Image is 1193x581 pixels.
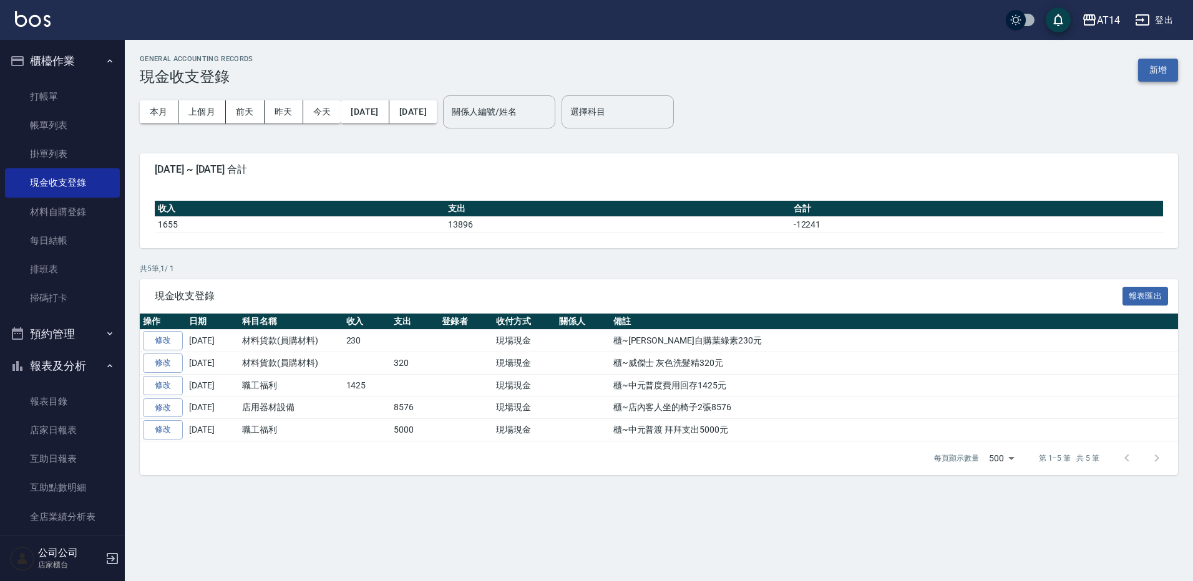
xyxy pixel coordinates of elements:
[343,314,391,330] th: 收入
[5,387,120,416] a: 報表目錄
[984,441,1019,475] div: 500
[186,374,239,396] td: [DATE]
[143,331,183,350] a: 修改
[1138,64,1178,75] a: 新增
[5,416,120,444] a: 店家日報表
[178,100,226,123] button: 上個月
[389,100,437,123] button: [DATE]
[391,314,439,330] th: 支出
[5,168,120,197] a: 現金收支登錄
[303,100,341,123] button: 今天
[445,201,791,217] th: 支出
[934,453,979,464] p: 每頁顯示數量
[493,396,556,419] td: 現場現金
[1122,289,1169,301] a: 報表匯出
[186,419,239,441] td: [DATE]
[439,314,493,330] th: 登錄者
[5,255,120,284] a: 排班表
[5,45,120,77] button: 櫃檯作業
[155,201,445,217] th: 收入
[5,226,120,255] a: 每日結帳
[5,140,120,168] a: 掛單列表
[791,216,1163,233] td: -12241
[38,559,102,570] p: 店家櫃台
[140,314,186,330] th: 操作
[38,547,102,559] h5: 公司公司
[5,82,120,111] a: 打帳單
[239,396,343,419] td: 店用器材設備
[343,374,391,396] td: 1425
[140,68,253,85] h3: 現金收支登錄
[226,100,265,123] button: 前天
[5,284,120,312] a: 掃碼打卡
[445,216,791,233] td: 13896
[155,163,1163,176] span: [DATE] ~ [DATE] 合計
[140,263,1178,274] p: 共 5 筆, 1 / 1
[1097,12,1120,28] div: AT14
[1077,7,1125,33] button: AT14
[5,350,120,382] button: 報表及分析
[391,419,439,441] td: 5000
[610,352,1178,375] td: 櫃~威傑士 灰色洗髮精320元
[239,330,343,352] td: 材料貨款(員購材料)
[155,290,1122,302] span: 現金收支登錄
[610,419,1178,441] td: 櫃~中元普渡 拜拜支出5000元
[5,473,120,502] a: 互助點數明細
[493,352,556,375] td: 現場現金
[1138,59,1178,82] button: 新增
[391,396,439,419] td: 8576
[186,396,239,419] td: [DATE]
[791,201,1163,217] th: 合計
[493,419,556,441] td: 現場現金
[5,502,120,531] a: 全店業績分析表
[5,531,120,560] a: 設計師日報表
[610,374,1178,396] td: 櫃~中元普度費用回存1425元
[493,374,556,396] td: 現場現金
[5,318,120,350] button: 預約管理
[343,330,391,352] td: 230
[556,314,610,330] th: 關係人
[186,330,239,352] td: [DATE]
[155,216,445,233] td: 1655
[5,198,120,226] a: 材料自購登錄
[1130,9,1178,32] button: 登出
[239,352,343,375] td: 材料貨款(員購材料)
[610,314,1178,330] th: 備註
[5,111,120,140] a: 帳單列表
[10,546,35,571] img: Person
[493,330,556,352] td: 現場現金
[391,352,439,375] td: 320
[143,353,183,373] a: 修改
[1039,453,1099,464] p: 第 1–5 筆 共 5 筆
[239,314,343,330] th: 科目名稱
[239,419,343,441] td: 職工福利
[186,352,239,375] td: [DATE]
[15,11,51,27] img: Logo
[186,314,239,330] th: 日期
[140,55,253,63] h2: GENERAL ACCOUNTING RECORDS
[1046,7,1071,32] button: save
[143,420,183,439] a: 修改
[140,100,178,123] button: 本月
[1122,287,1169,306] button: 報表匯出
[341,100,389,123] button: [DATE]
[143,398,183,418] a: 修改
[239,374,343,396] td: 職工福利
[5,444,120,473] a: 互助日報表
[493,314,556,330] th: 收付方式
[143,376,183,395] a: 修改
[610,330,1178,352] td: 櫃~[PERSON_NAME]自購葉綠素230元
[265,100,303,123] button: 昨天
[610,396,1178,419] td: 櫃~店內客人坐的椅子2張8576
